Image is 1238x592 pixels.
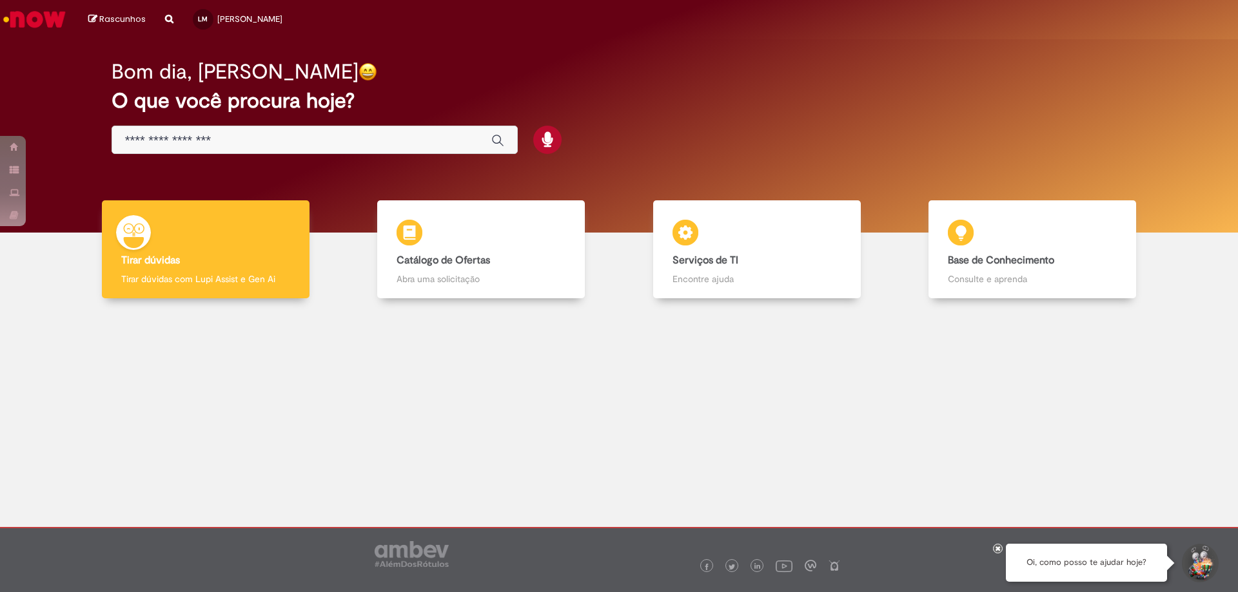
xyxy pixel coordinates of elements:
[99,13,146,25] span: Rascunhos
[673,272,841,285] p: Encontre ajuda
[397,272,565,285] p: Abra uma solicitação
[1180,544,1219,582] button: Iniciar Conversa de Suporte
[112,61,359,83] h2: Bom dia, [PERSON_NAME]
[68,200,344,299] a: Tirar dúvidas Tirar dúvidas com Lupi Assist e Gen Ai
[359,62,377,81] img: happy-face.png
[121,254,180,267] b: Tirar dúvidas
[112,90,1127,112] h2: O que você procura hoje?
[948,272,1117,285] p: Consulte e aprenda
[217,14,282,24] span: [PERSON_NAME]
[829,560,840,571] img: logo_footer_naosei.png
[619,200,895,299] a: Serviços de TI Encontre ajuda
[1006,544,1167,582] div: Oi, como posso te ajudar hoje?
[344,200,620,299] a: Catálogo de Ofertas Abra uma solicitação
[776,557,792,574] img: logo_footer_youtube.png
[805,560,816,571] img: logo_footer_workplace.png
[121,272,290,285] p: Tirar dúvidas com Lupi Assist e Gen Ai
[1,6,68,32] img: ServiceNow
[198,15,208,23] span: LM
[88,14,146,26] a: Rascunhos
[375,541,449,567] img: logo_footer_ambev_rotulo_gray.png
[729,564,735,570] img: logo_footer_twitter.png
[673,254,738,267] b: Serviços de TI
[397,254,490,267] b: Catálogo de Ofertas
[895,200,1171,299] a: Base de Conhecimento Consulte e aprenda
[754,563,761,571] img: logo_footer_linkedin.png
[703,564,710,570] img: logo_footer_facebook.png
[948,254,1054,267] b: Base de Conhecimento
